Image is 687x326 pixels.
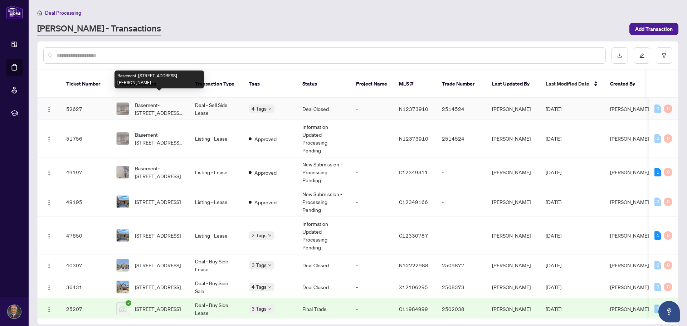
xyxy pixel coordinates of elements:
td: New Submission - Processing Pending [297,157,350,187]
span: Approved [254,135,277,143]
td: [PERSON_NAME] [486,298,540,320]
th: Last Modified Date [540,70,604,98]
td: [PERSON_NAME] [486,187,540,217]
div: 0 [664,168,672,176]
td: Deal - Buy Side Lease [189,298,243,320]
img: Logo [46,307,52,312]
span: [PERSON_NAME] [610,106,649,112]
img: thumbnail-img [117,132,129,145]
div: 0 [654,104,661,113]
span: C12349166 [399,199,428,205]
span: [PERSON_NAME] [610,262,649,268]
div: 0 [654,134,661,143]
td: Information Updated - Processing Pending [297,217,350,254]
td: 2502038 [436,298,486,320]
td: Deal Closed [297,98,350,120]
td: 36431 [60,276,111,298]
span: check-circle [126,300,131,306]
img: thumbnail-img [117,259,129,271]
span: edit [639,53,644,58]
span: [DATE] [546,232,561,239]
td: - [350,254,393,276]
td: Deal - Sell Side Lease [189,98,243,120]
span: [STREET_ADDRESS] [135,283,181,291]
td: 40307 [60,254,111,276]
img: Logo [46,170,52,176]
button: Logo [43,103,55,115]
img: Logo [46,263,52,269]
td: 49195 [60,187,111,217]
div: 0 [664,231,672,240]
td: Deal Closed [297,276,350,298]
td: - [436,217,486,254]
span: C11984999 [399,306,428,312]
span: N12373910 [399,106,428,112]
span: [DATE] [546,199,561,205]
th: Tags [243,70,297,98]
td: [PERSON_NAME] [486,276,540,298]
div: Basement-[STREET_ADDRESS][PERSON_NAME] [114,70,204,88]
span: [STREET_ADDRESS] [135,305,181,313]
td: - [350,217,393,254]
button: Logo [43,281,55,293]
td: - [436,187,486,217]
td: 2514524 [436,98,486,120]
img: Logo [46,200,52,205]
td: 2514524 [436,120,486,157]
th: Transaction Type [189,70,243,98]
span: C12330787 [399,232,428,239]
img: thumbnail-img [117,103,129,115]
td: [PERSON_NAME] [486,217,540,254]
span: [DATE] [546,306,561,312]
img: thumbnail-img [117,196,129,208]
td: [PERSON_NAME] [486,98,540,120]
span: down [268,285,272,289]
td: Deal - Buy Side Lease [189,254,243,276]
span: down [268,107,272,111]
td: Deal - Buy Side Sale [189,276,243,298]
td: [PERSON_NAME] [486,254,540,276]
span: [STREET_ADDRESS] [135,232,181,239]
div: 0 [654,261,661,269]
span: download [617,53,622,58]
td: 25207 [60,298,111,320]
span: home [37,10,42,15]
div: 0 [664,134,672,143]
img: Profile Icon [8,305,21,318]
span: [PERSON_NAME] [610,306,649,312]
span: [PERSON_NAME] [610,284,649,290]
div: 0 [654,198,661,206]
button: Logo [43,166,55,178]
div: 1 [654,231,661,240]
img: thumbnail-img [117,281,129,293]
button: Logo [43,196,55,208]
td: [PERSON_NAME] [486,120,540,157]
span: Last Modified Date [546,80,589,88]
div: 0 [664,261,672,269]
td: - [350,98,393,120]
div: 0 [664,104,672,113]
td: New Submission - Processing Pending [297,187,350,217]
td: 52627 [60,98,111,120]
td: - [350,276,393,298]
button: Logo [43,133,55,144]
span: [PERSON_NAME] [610,232,649,239]
td: - [350,120,393,157]
img: Logo [46,285,52,291]
td: 2509877 [436,254,486,276]
td: [PERSON_NAME] [486,157,540,187]
th: Last Updated By [486,70,540,98]
span: [STREET_ADDRESS] [135,198,181,206]
button: Open asap [658,301,680,322]
span: Deal Processing [45,10,81,16]
span: Add Transaction [635,23,673,35]
th: Created By [604,70,647,98]
td: - [350,298,393,320]
img: logo [6,5,23,19]
th: Ticket Number [60,70,111,98]
img: Logo [46,136,52,142]
span: [DATE] [546,262,561,268]
button: Logo [43,303,55,315]
span: 3 Tags [252,305,267,313]
td: 51756 [60,120,111,157]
